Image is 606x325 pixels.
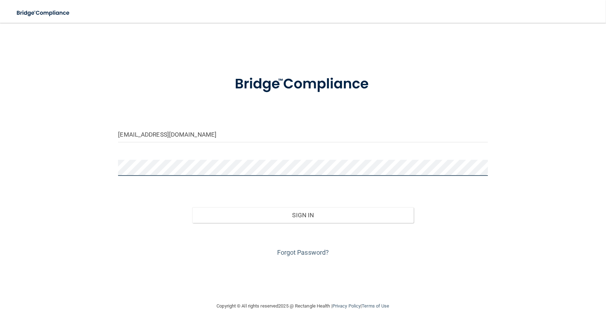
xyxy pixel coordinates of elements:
[173,295,433,318] div: Copyright © All rights reserved 2025 @ Rectangle Health | |
[277,249,329,256] a: Forgot Password?
[332,303,361,309] a: Privacy Policy
[220,66,386,103] img: bridge_compliance_login_screen.278c3ca4.svg
[362,303,389,309] a: Terms of Use
[192,207,414,223] button: Sign In
[118,126,488,142] input: Email
[11,6,76,20] img: bridge_compliance_login_screen.278c3ca4.svg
